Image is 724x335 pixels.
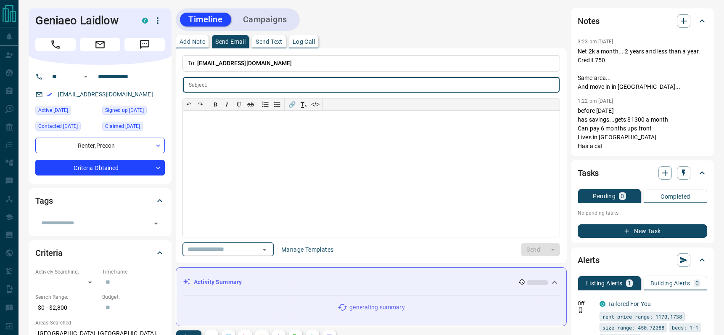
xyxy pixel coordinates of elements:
p: Completed [661,194,690,199]
p: Off [578,300,595,307]
button: 𝑰 [221,98,233,110]
button: Campaigns [235,13,296,27]
div: Renter , Precon [35,138,165,153]
button: 𝐁 [209,98,221,110]
button: Open [81,72,91,82]
button: Manage Templates [276,243,338,256]
p: Building Alerts [650,280,690,286]
p: 1:22 pm [DATE] [578,98,613,104]
span: size range: 450,72088 [602,323,664,332]
p: Subject: [189,81,207,89]
p: Activity Summary [194,278,242,287]
button: Bullet list [271,98,283,110]
div: Mon Nov 04 2024 [35,122,98,133]
span: Active [DATE] [38,106,68,114]
h2: Criteria [35,246,63,260]
h1: Geniaeo Laidlow [35,14,129,27]
span: 𝐔 [237,101,241,108]
button: </> [309,98,321,110]
div: Tags [35,191,165,211]
button: ↷ [195,98,206,110]
div: condos.ca [600,301,605,307]
span: Call [35,38,76,51]
span: Contacted [DATE] [38,122,78,130]
a: Tailored For You [608,300,651,307]
p: Net 2k a month... 2 years and less than a year. Credit 750 Same area... And move in in [GEOGRAPHI... [578,47,707,91]
button: 𝐔 [233,98,245,110]
p: generating summary [349,303,404,312]
p: $0 - $2,800 [35,301,98,315]
button: New Task [578,224,707,238]
p: Search Range: [35,293,98,301]
button: ab [245,98,256,110]
div: Thu Apr 18 2024 [102,106,165,117]
svg: Push Notification Only [578,307,584,313]
p: Add Note [180,39,205,45]
div: condos.ca [142,18,148,24]
div: Mon Oct 28 2024 [102,122,165,133]
button: Open [259,244,270,255]
span: rent price range: 1170,1738 [602,312,682,321]
p: Log Call [293,39,315,45]
p: To: [182,55,560,72]
span: [EMAIL_ADDRESS][DOMAIN_NAME] [197,60,292,66]
h2: Alerts [578,253,600,267]
div: Wed Sep 10 2025 [35,106,98,117]
div: Activity Summary [183,274,560,290]
p: Pending [593,193,616,199]
p: Actively Searching: [35,268,98,276]
button: Timeline [180,13,231,27]
span: Message [124,38,165,51]
p: 3:23 pm [DATE] [578,39,613,45]
p: Listing Alerts [586,280,623,286]
button: Numbered list [259,98,271,110]
p: Send Text [256,39,283,45]
button: T̲ₓ [298,98,309,110]
button: 🔗 [286,98,298,110]
span: Signed up [DATE] [105,106,144,114]
p: Send Email [215,39,246,45]
div: Alerts [578,250,707,270]
a: [EMAIL_ADDRESS][DOMAIN_NAME] [58,91,153,98]
button: ↶ [183,98,195,110]
s: ab [247,101,254,108]
p: No pending tasks [578,207,707,219]
span: Email [80,38,120,51]
div: Tasks [578,163,707,183]
p: Areas Searched: [35,319,165,327]
p: Timeframe: [102,268,165,276]
svg: Email Verified [46,92,52,98]
div: Notes [578,11,707,31]
h2: Tasks [578,166,599,180]
p: before [DATE] has savings...gets $1300 a month Can pay 6 months ups front Lives in [GEOGRAPHIC_DA... [578,106,707,151]
p: 0 [695,280,699,286]
div: split button [521,243,560,256]
span: beds: 1-1 [672,323,698,332]
h2: Tags [35,194,53,207]
div: Criteria [35,243,165,263]
span: Claimed [DATE] [105,122,140,130]
button: Open [150,218,162,229]
p: 1 [628,280,631,286]
p: 0 [621,193,624,199]
div: Criteria Obtained [35,160,165,175]
p: Budget: [102,293,165,301]
h2: Notes [578,14,600,28]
